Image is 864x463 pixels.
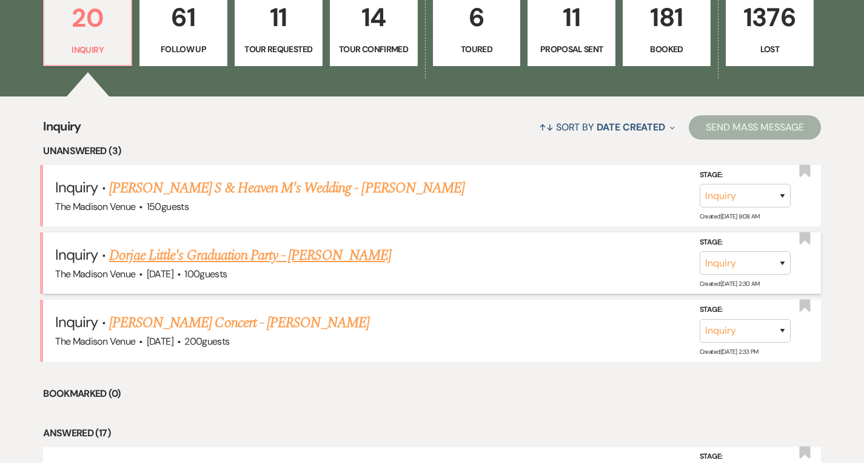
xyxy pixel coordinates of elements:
li: Bookmarked (0) [43,386,821,402]
a: [PERSON_NAME] Concert - [PERSON_NAME] [109,312,369,334]
p: Inquiry [52,43,124,56]
label: Stage: [700,236,791,249]
span: 150 guests [147,200,189,213]
p: Lost [734,42,806,56]
p: Proposal Sent [535,42,608,56]
span: Inquiry [55,245,98,264]
p: Follow Up [147,42,219,56]
li: Answered (17) [43,425,821,441]
span: [DATE] [147,335,173,348]
button: Sort By Date Created [534,111,680,143]
button: Send Mass Message [689,115,821,140]
span: 100 guests [184,268,227,280]
span: Created: [DATE] 2:33 PM [700,347,759,355]
span: Inquiry [43,117,81,143]
a: Dorjae Little's Graduation Party - [PERSON_NAME] [109,245,391,266]
li: Unanswered (3) [43,143,821,159]
span: [DATE] [147,268,173,280]
span: The Madison Venue [55,335,135,348]
span: Created: [DATE] 9:08 AM [700,212,760,220]
span: The Madison Venue [55,200,135,213]
p: Booked [631,42,703,56]
span: 200 guests [184,335,229,348]
span: ↑↓ [539,121,554,133]
p: Toured [441,42,513,56]
span: Inquiry [55,178,98,197]
label: Stage: [700,303,791,317]
span: Date Created [597,121,665,133]
span: Created: [DATE] 2:30 AM [700,280,760,288]
span: The Madison Venue [55,268,135,280]
span: Inquiry [55,313,98,331]
p: Tour Requested [243,42,315,56]
a: [PERSON_NAME] S & Heaven M's Wedding - [PERSON_NAME] [109,177,464,199]
p: Tour Confirmed [338,42,410,56]
label: Stage: [700,169,791,182]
